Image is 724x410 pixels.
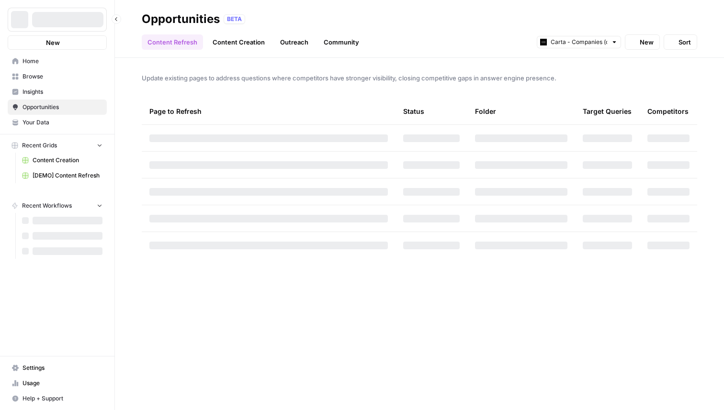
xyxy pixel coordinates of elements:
[18,153,107,168] a: Content Creation
[142,34,203,50] a: Content Refresh
[33,171,102,180] span: [DEMO] Content Refresh
[625,34,660,50] button: New
[475,98,496,124] div: Folder
[403,98,424,124] div: Status
[149,98,388,124] div: Page to Refresh
[207,34,271,50] a: Content Creation
[33,156,102,165] span: Content Creation
[8,100,107,115] a: Opportunities
[8,84,107,100] a: Insights
[8,138,107,153] button: Recent Grids
[23,364,102,372] span: Settings
[8,199,107,213] button: Recent Workflows
[46,38,60,47] span: New
[551,37,607,47] input: Carta - Companies (cap table)
[8,115,107,130] a: Your Data
[22,201,72,210] span: Recent Workflows
[8,35,107,50] button: New
[8,391,107,406] button: Help + Support
[8,69,107,84] a: Browse
[679,37,691,47] span: Sort
[142,11,220,27] div: Opportunities
[23,118,102,127] span: Your Data
[142,73,697,83] span: Update existing pages to address questions where competitors have stronger visibility, closing co...
[224,14,245,24] div: BETA
[23,379,102,388] span: Usage
[23,88,102,96] span: Insights
[23,103,102,111] span: Opportunities
[22,141,57,150] span: Recent Grids
[18,168,107,183] a: [DEMO] Content Refresh
[23,394,102,403] span: Help + Support
[664,34,697,50] button: Sort
[640,37,654,47] span: New
[647,98,689,124] div: Competitors
[23,57,102,66] span: Home
[318,34,365,50] a: Community
[274,34,314,50] a: Outreach
[8,54,107,69] a: Home
[8,360,107,376] a: Settings
[23,72,102,81] span: Browse
[8,376,107,391] a: Usage
[583,98,632,124] div: Target Queries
